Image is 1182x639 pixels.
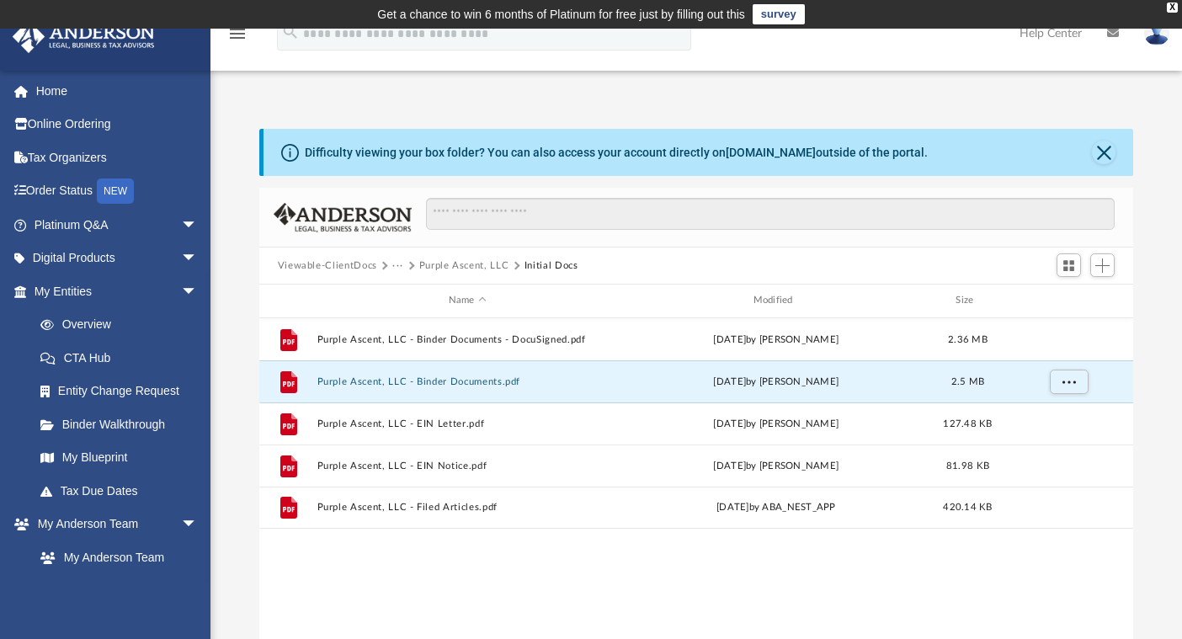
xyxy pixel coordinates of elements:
[1090,253,1115,277] button: Add
[626,374,927,389] div: [DATE] by [PERSON_NAME]
[1049,369,1088,394] button: More options
[12,508,215,541] a: My Anderson Teamarrow_drop_down
[316,293,617,308] div: Name
[24,308,223,342] a: Overview
[626,458,927,473] div: [DATE] by [PERSON_NAME]
[12,108,223,141] a: Online Ordering
[377,4,745,24] div: Get a chance to win 6 months of Platinum for free just by filling out this
[1144,21,1169,45] img: User Pic
[24,574,215,608] a: Anderson System
[281,23,300,41] i: search
[24,441,215,475] a: My Blueprint
[948,334,988,343] span: 2.36 MB
[950,376,984,386] span: 2.5 MB
[317,376,618,387] button: Purple Ascent, LLC - Binder Documents.pdf
[278,258,377,274] button: Viewable-ClientDocs
[626,500,927,515] div: [DATE] by ABA_NEST_APP
[24,540,206,574] a: My Anderson Team
[97,178,134,204] div: NEW
[12,74,223,108] a: Home
[12,141,223,174] a: Tax Organizers
[317,461,618,471] button: Purple Ascent, LLC - EIN Notice.pdf
[317,334,618,345] button: Purple Ascent, LLC - Binder Documents - DocuSigned.pdf
[12,242,223,275] a: Digital Productsarrow_drop_down
[24,407,223,441] a: Binder Walkthrough
[1057,253,1082,277] button: Switch to Grid View
[625,293,926,308] div: Modified
[317,418,618,429] button: Purple Ascent, LLC - EIN Letter.pdf
[181,208,215,242] span: arrow_drop_down
[626,416,927,431] div: [DATE] by [PERSON_NAME]
[181,508,215,542] span: arrow_drop_down
[726,146,816,159] a: [DOMAIN_NAME]
[943,503,992,512] span: 420.14 KB
[392,258,403,274] button: ···
[24,375,223,408] a: Entity Change Request
[24,341,223,375] a: CTA Hub
[1009,293,1126,308] div: id
[12,208,223,242] a: Platinum Q&Aarrow_drop_down
[934,293,1001,308] div: Size
[426,198,1115,230] input: Search files and folders
[227,32,248,44] a: menu
[753,4,805,24] a: survey
[305,144,928,162] div: Difficulty viewing your box folder? You can also access your account directly on outside of the p...
[317,502,618,513] button: Purple Ascent, LLC - Filed Articles.pdf
[524,258,578,274] button: Initial Docs
[227,24,248,44] i: menu
[943,418,992,428] span: 127.48 KB
[8,20,160,53] img: Anderson Advisors Platinum Portal
[419,258,509,274] button: Purple Ascent, LLC
[946,461,989,470] span: 81.98 KB
[266,293,308,308] div: id
[1092,141,1115,164] button: Close
[12,174,223,209] a: Order StatusNEW
[626,332,927,347] div: [DATE] by [PERSON_NAME]
[181,274,215,309] span: arrow_drop_down
[1167,3,1178,13] div: close
[24,474,223,508] a: Tax Due Dates
[12,274,223,308] a: My Entitiesarrow_drop_down
[181,242,215,276] span: arrow_drop_down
